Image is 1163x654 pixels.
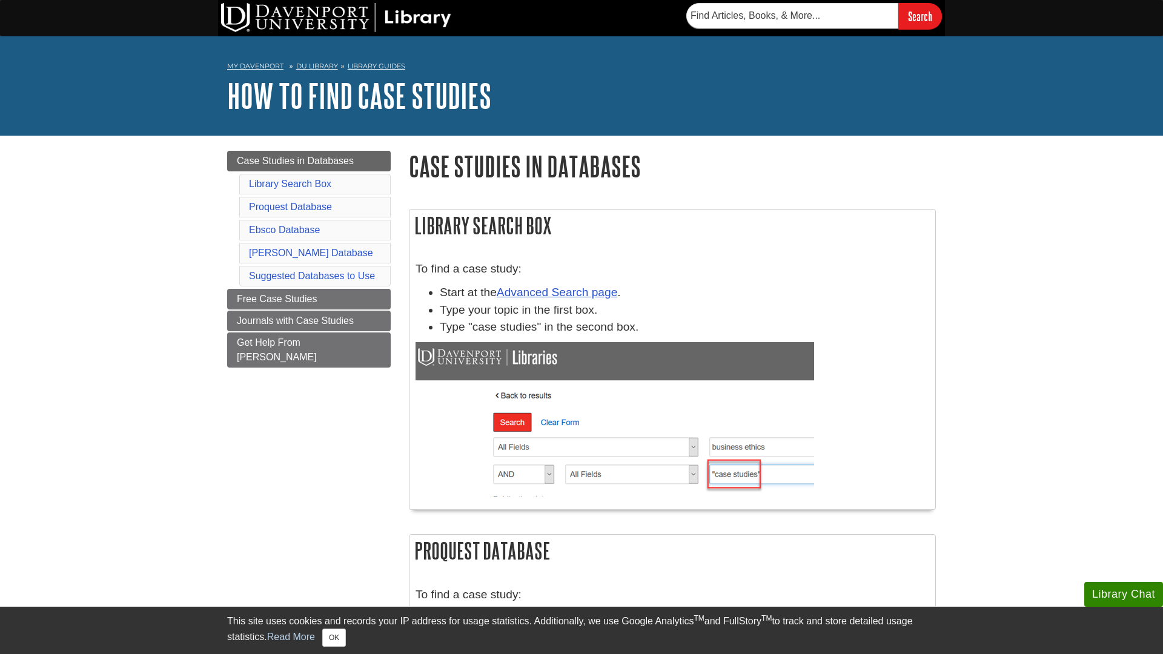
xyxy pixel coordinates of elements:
[237,156,354,166] span: Case Studies in Databases
[249,248,373,258] a: [PERSON_NAME] Database
[227,289,391,309] a: Free Case Studies
[227,151,391,171] a: Case Studies in Databases
[409,535,935,567] h2: Proquest Database
[440,319,929,336] li: Type "case studies" in the second box.
[440,284,929,302] li: Start at the .
[440,302,929,319] li: Type your topic in the first box.
[227,311,391,331] a: Journals with Case Studies
[416,342,814,497] img: advance search page
[296,62,338,70] a: DU Library
[761,614,772,623] sup: TM
[686,3,898,28] input: Find Articles, Books, & More...
[497,286,617,299] a: Advanced Search page
[409,210,935,242] h2: Library Search Box
[227,614,936,647] div: This site uses cookies and records your IP address for usage statistics. Additionally, we use Goo...
[227,77,491,114] a: How to Find Case Studies
[249,202,332,212] a: Proquest Database
[694,614,704,623] sup: TM
[237,315,354,326] span: Journals with Case Studies
[416,586,929,604] p: To find a case study:
[221,3,451,32] img: DU Library
[237,294,317,304] span: Free Case Studies
[227,151,391,368] div: Guide Page Menu
[348,62,405,70] a: Library Guides
[249,179,331,189] a: Library Search Box
[416,260,929,278] p: To find a case study:
[249,225,320,235] a: Ebsco Database
[237,337,317,362] span: Get Help From [PERSON_NAME]
[1084,582,1163,607] button: Library Chat
[409,151,936,182] h1: Case Studies in Databases
[227,332,391,368] a: Get Help From [PERSON_NAME]
[686,3,942,29] form: Searches DU Library's articles, books, and more
[898,3,942,29] input: Search
[322,629,346,647] button: Close
[249,271,375,281] a: Suggested Databases to Use
[267,632,315,642] a: Read More
[227,61,283,71] a: My Davenport
[227,58,936,78] nav: breadcrumb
